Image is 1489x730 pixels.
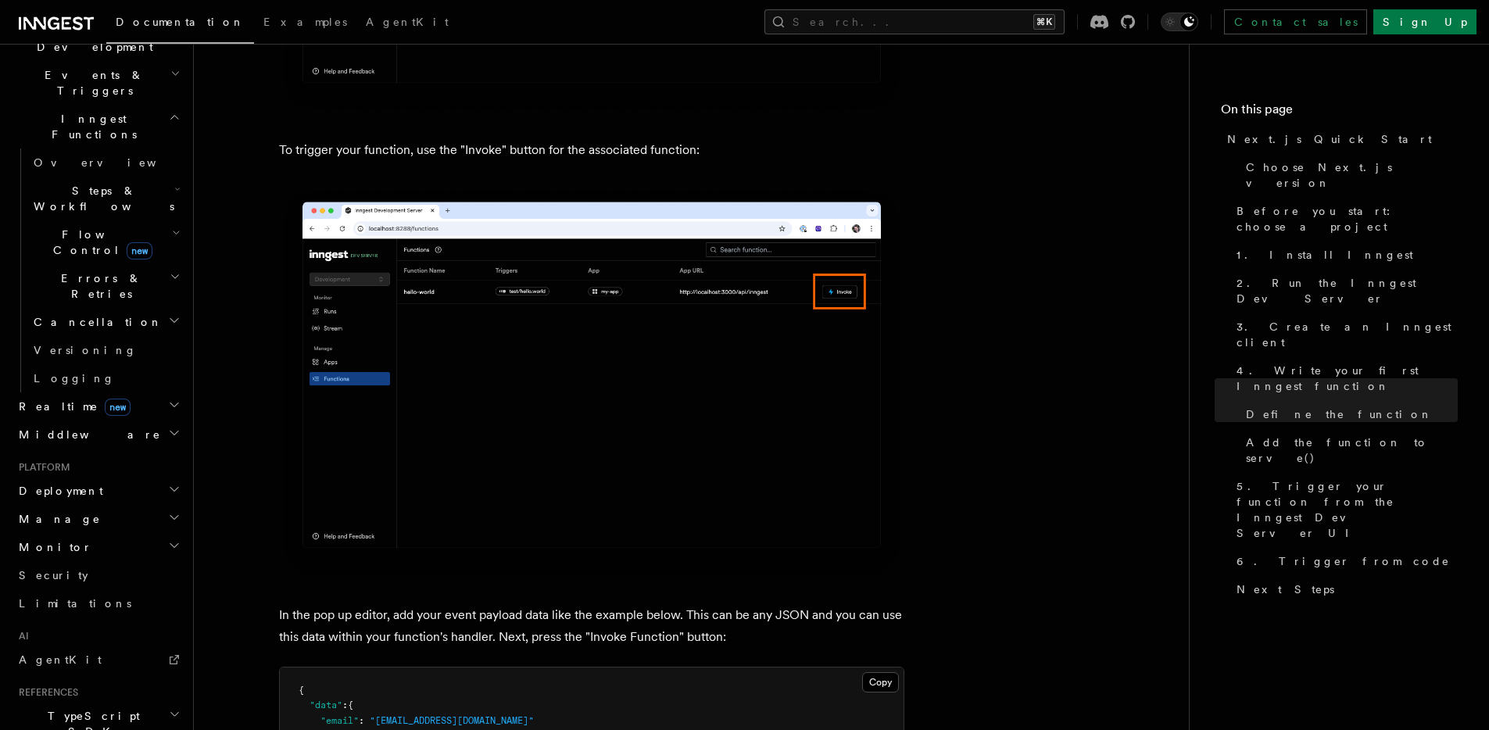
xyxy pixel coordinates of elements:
a: Documentation [106,5,254,44]
a: AgentKit [356,5,458,42]
span: Events & Triggers [13,67,170,98]
a: 1. Install Inngest [1230,241,1458,269]
button: Copy [862,672,899,692]
span: Versioning [34,344,137,356]
span: Monitor [13,539,92,555]
a: Limitations [13,589,184,617]
span: Next Steps [1237,581,1334,597]
span: new [127,242,152,259]
span: "data" [310,700,342,710]
a: Overview [27,149,184,177]
span: 6. Trigger from code [1237,553,1450,569]
button: Monitor [13,533,184,561]
span: : [342,700,348,710]
a: Security [13,561,184,589]
button: Manage [13,505,184,533]
a: Define the function [1240,400,1458,428]
span: Cancellation [27,314,163,330]
button: Realtimenew [13,392,184,420]
h4: On this page [1221,100,1458,125]
span: "email" [320,715,359,726]
span: Inngest Functions [13,111,169,142]
span: Steps & Workflows [27,183,174,214]
span: { [299,685,304,696]
span: 3. Create an Inngest client [1237,319,1458,350]
span: Flow Control [27,227,172,258]
span: Define the function [1246,406,1433,422]
a: Sign Up [1373,9,1476,34]
button: Errors & Retries [27,264,184,308]
a: Next Steps [1230,575,1458,603]
span: Overview [34,156,195,169]
a: 4. Write your first Inngest function [1230,356,1458,400]
span: Deployment [13,483,103,499]
kbd: ⌘K [1033,14,1055,30]
span: 2. Run the Inngest Dev Server [1237,275,1458,306]
span: Manage [13,511,101,527]
span: AI [13,630,29,642]
button: Events & Triggers [13,61,184,105]
span: Before you start: choose a project [1237,203,1458,234]
a: Before you start: choose a project [1230,197,1458,241]
a: Choose Next.js version [1240,153,1458,197]
span: Add the function to serve() [1246,435,1458,466]
span: Limitations [19,597,131,610]
img: Inngest Dev Server web interface's functions tab with the invoke button highlighted [279,186,904,579]
span: 5. Trigger your function from the Inngest Dev Server UI [1237,478,1458,541]
p: In the pop up editor, add your event payload data like the example below. This can be any JSON an... [279,604,904,648]
span: 4. Write your first Inngest function [1237,363,1458,394]
span: References [13,686,78,699]
span: AgentKit [19,653,102,666]
span: Platform [13,461,70,474]
button: Deployment [13,477,184,505]
a: Next.js Quick Start [1221,125,1458,153]
span: Security [19,569,88,581]
a: Add the function to serve() [1240,428,1458,472]
span: AgentKit [366,16,449,28]
button: Inngest Functions [13,105,184,149]
span: Documentation [116,16,245,28]
button: Toggle dark mode [1161,13,1198,31]
span: "[EMAIL_ADDRESS][DOMAIN_NAME]" [370,715,534,726]
span: Next.js Quick Start [1227,131,1432,147]
a: 3. Create an Inngest client [1230,313,1458,356]
span: Logging [34,372,115,385]
span: 1. Install Inngest [1237,247,1413,263]
span: Middleware [13,427,161,442]
a: 2. Run the Inngest Dev Server [1230,269,1458,313]
a: 5. Trigger your function from the Inngest Dev Server UI [1230,472,1458,547]
span: Examples [263,16,347,28]
a: Logging [27,364,184,392]
button: Search...⌘K [764,9,1065,34]
a: Contact sales [1224,9,1367,34]
span: : [359,715,364,726]
a: 6. Trigger from code [1230,547,1458,575]
button: Flow Controlnew [27,220,184,264]
a: Examples [254,5,356,42]
span: new [105,399,131,416]
p: To trigger your function, use the "Invoke" button for the associated function: [279,139,904,161]
span: Realtime [13,399,131,414]
span: Errors & Retries [27,270,170,302]
button: Cancellation [27,308,184,336]
a: Versioning [27,336,184,364]
span: Choose Next.js version [1246,159,1458,191]
span: { [348,700,353,710]
button: Steps & Workflows [27,177,184,220]
a: AgentKit [13,646,184,674]
button: Middleware [13,420,184,449]
div: Inngest Functions [13,149,184,392]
